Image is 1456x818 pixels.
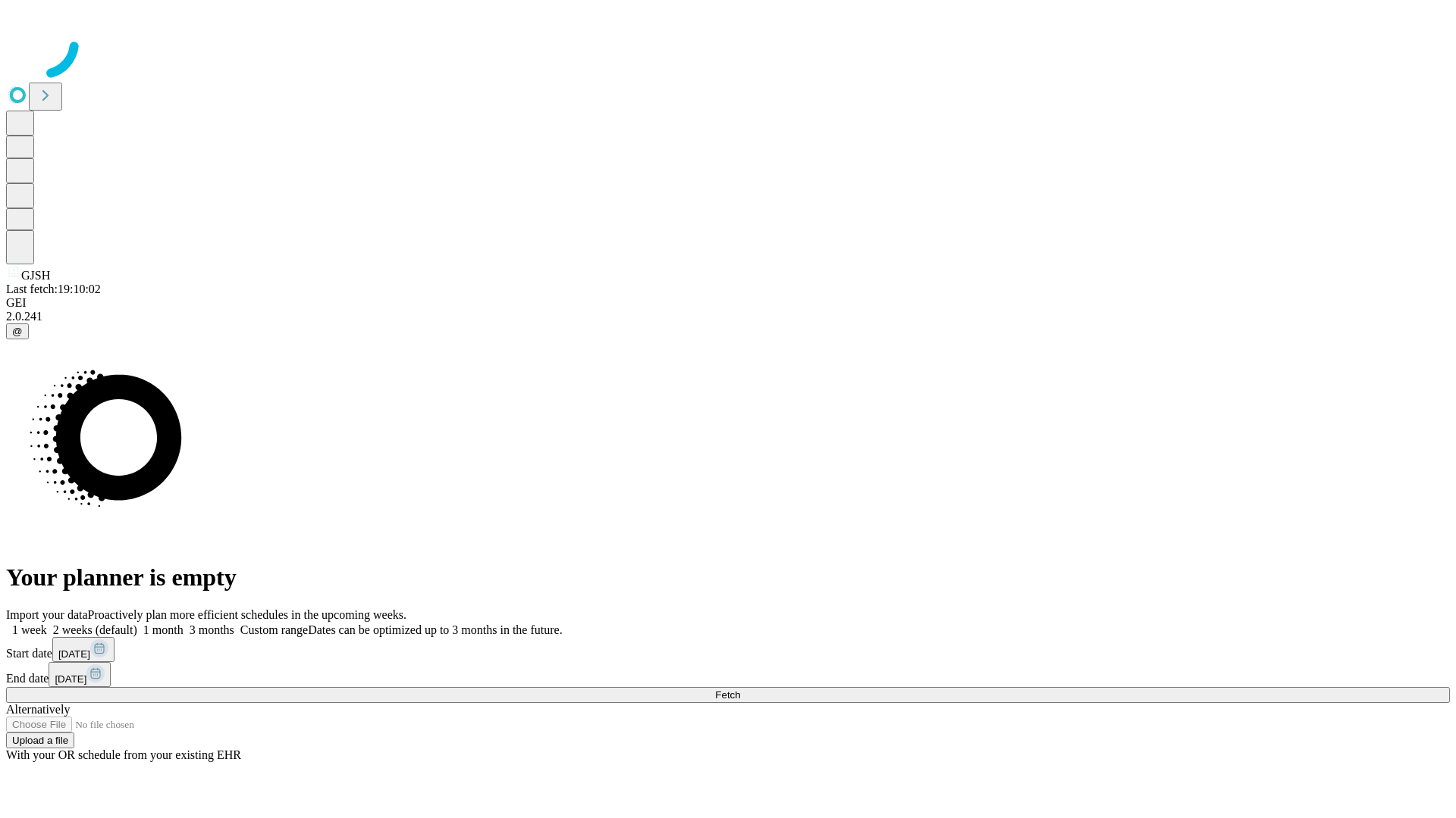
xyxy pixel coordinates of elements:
[6,662,1450,687] div: End date
[6,687,1450,703] button: Fetch
[6,637,1450,662] div: Start date
[308,623,562,636] span: Dates can be optimized up to 3 months in the future.
[6,748,241,761] span: With your OR schedule from your existing EHR
[58,648,90,660] span: [DATE]
[6,296,1450,310] div: GEI
[21,269,50,282] span: GJSH
[12,623,47,636] span: 1 week
[6,323,29,339] button: @
[12,326,23,337] span: @
[6,608,88,621] span: Import your data
[55,673,86,685] span: [DATE]
[715,689,740,701] span: Fetch
[52,637,115,662] button: [DATE]
[6,703,70,716] span: Alternatively
[6,310,1450,323] div: 2.0.241
[53,623,137,636] span: 2 weeks (default)
[88,608,406,621] span: Proactively plan more efficient schedules in the upcoming weeks.
[240,623,308,636] span: Custom range
[190,623,234,636] span: 3 months
[143,623,184,636] span: 1 month
[49,662,111,687] button: [DATE]
[6,732,74,748] button: Upload a file
[6,283,101,295] span: Last fetch: 19:10:02
[6,564,1450,592] h1: Your planner is empty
